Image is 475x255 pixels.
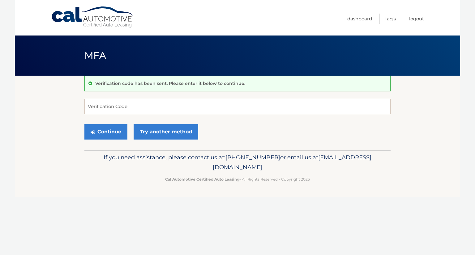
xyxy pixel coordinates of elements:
a: Try another method [134,124,198,140]
a: Dashboard [347,14,372,24]
a: Logout [409,14,424,24]
p: - All Rights Reserved - Copyright 2025 [88,176,387,182]
button: Continue [84,124,127,140]
p: If you need assistance, please contact us at: or email us at [88,153,387,172]
input: Verification Code [84,99,391,114]
span: [EMAIL_ADDRESS][DOMAIN_NAME] [213,154,371,171]
p: Verification code has been sent. Please enter it below to continue. [95,81,245,86]
a: Cal Automotive [51,6,135,28]
span: [PHONE_NUMBER] [225,154,280,161]
strong: Cal Automotive Certified Auto Leasing [165,177,239,182]
a: FAQ's [385,14,396,24]
span: MFA [84,50,106,61]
